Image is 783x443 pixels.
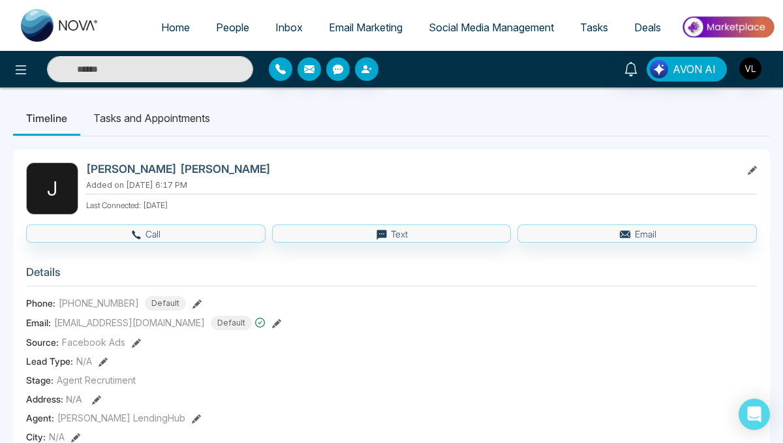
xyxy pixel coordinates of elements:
[26,354,73,368] span: Lead Type:
[76,354,92,368] span: N/A
[26,296,55,310] span: Phone:
[80,100,223,136] li: Tasks and Appointments
[216,21,249,34] span: People
[203,15,262,40] a: People
[26,373,54,387] span: Stage:
[26,224,266,243] button: Call
[329,21,403,34] span: Email Marketing
[59,296,139,310] span: [PHONE_NUMBER]
[145,296,186,311] span: Default
[272,224,512,243] button: Text
[26,392,82,406] span: Address:
[26,411,54,425] span: Agent:
[26,162,78,215] div: J
[673,61,716,77] span: AVON AI
[57,411,185,425] span: [PERSON_NAME] LendingHub
[647,57,727,82] button: AVON AI
[21,9,99,42] img: Nova CRM Logo
[262,15,316,40] a: Inbox
[62,335,125,349] span: Facebook Ads
[621,15,674,40] a: Deals
[66,393,82,405] span: N/A
[26,335,59,349] span: Source:
[57,373,136,387] span: Agent Recrutiment
[54,316,205,329] span: [EMAIL_ADDRESS][DOMAIN_NAME]
[86,162,736,176] h2: [PERSON_NAME] [PERSON_NAME]
[517,224,757,243] button: Email
[161,21,190,34] span: Home
[634,21,661,34] span: Deals
[567,15,621,40] a: Tasks
[275,21,303,34] span: Inbox
[86,179,757,191] p: Added on [DATE] 6:17 PM
[580,21,608,34] span: Tasks
[26,316,51,329] span: Email:
[316,15,416,40] a: Email Marketing
[13,100,80,136] li: Timeline
[429,21,554,34] span: Social Media Management
[26,266,757,286] h3: Details
[739,399,770,430] div: Open Intercom Messenger
[211,316,252,330] span: Default
[148,15,203,40] a: Home
[86,197,757,211] p: Last Connected: [DATE]
[739,57,761,80] img: User Avatar
[650,60,668,78] img: Lead Flow
[681,12,775,42] img: Market-place.gif
[416,15,567,40] a: Social Media Management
